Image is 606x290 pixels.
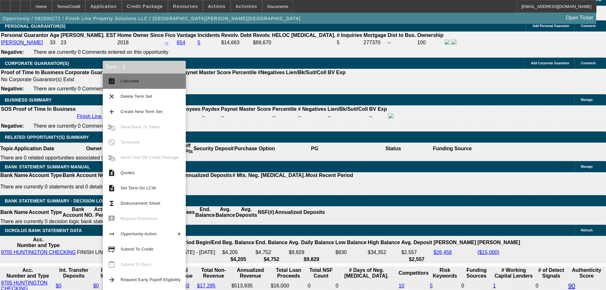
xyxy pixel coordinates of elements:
a: -- [165,40,169,45]
span: Submit To Credit [121,247,153,251]
th: High Balance [367,237,400,249]
th: # of Detect Signals [535,267,567,279]
th: Acc. Number and Type [1,267,55,279]
td: No Corporate Guarantor(s) Exist [1,76,348,83]
th: End. Balance [195,206,215,218]
span: Resources [173,4,198,9]
td: $9,829 [289,249,335,256]
b: Personal Guarantor [1,32,48,38]
td: $830 [335,249,367,256]
th: Total Non-Revenue [197,267,230,279]
span: Create New Term Set [121,109,163,114]
button: Application [86,0,121,12]
th: Acc. Holder Name [77,237,178,249]
mat-icon: arrow_forward [108,276,115,284]
th: Acc. Number and Type [1,237,76,249]
td: 277370 [363,39,387,46]
th: Proof of Time In Business [13,106,76,112]
th: # Mts. Neg. [MEDICAL_DATA]. [232,172,305,179]
b: Lien/Bk/Suit/Coll [286,70,326,75]
span: There are currently 0 Comments entered on this opportunity [33,123,168,129]
th: Security Deposit [193,143,234,155]
mat-icon: clear [108,93,115,100]
th: Total Loan Proceeds [270,267,307,279]
th: Funding Sources [461,267,492,279]
th: Sum of the Total NSF Count and Total Overdraft Fee Count from Ocrolus [307,267,335,279]
span: Calculate [121,79,139,83]
b: # Employees [170,106,201,112]
b: Age [50,32,59,38]
button: Activities [231,0,262,12]
th: Account Type [28,206,62,218]
mat-icon: calculate [108,77,115,85]
span: Actions [208,4,226,9]
span: CORPORATE GUARANTOR(S) [5,61,69,66]
a: 90 [568,282,575,289]
button: Credit Package [122,0,168,12]
th: Funding Source [433,143,472,155]
b: Negative: [1,49,24,55]
b: BV Exp [328,70,345,75]
span: Credit Package [127,4,163,9]
a: 1 [493,283,496,288]
mat-icon: arrow_right_alt [108,230,115,238]
th: $4,752 [255,256,288,263]
th: SOS [1,106,12,112]
th: Activity Period [94,206,113,218]
span: Activities [236,4,257,9]
p: There are currently 0 statements and 0 details entered on this opportunity [0,184,353,190]
span: BUSINESS SUMMARY [5,97,52,103]
td: -- [327,113,368,120]
th: PG [275,143,354,155]
th: Status [354,143,433,155]
a: 10 [399,283,404,288]
th: $4,205 [222,256,254,263]
td: $34,352 [367,249,400,256]
span: PERSONAL GUARANTOR(S) [5,24,66,29]
a: 5 [198,40,200,45]
b: Paynet Master Score [181,70,231,75]
b: Corporate Guarantor [65,70,115,75]
div: Term - 3 [103,61,186,74]
b: # Negatives [298,106,326,112]
th: [PERSON_NAME] [477,237,520,249]
b: Revolv. Debt [221,32,252,38]
a: Open Ticket [563,12,596,23]
td: 5 [336,39,362,46]
a: $0 [93,283,99,288]
th: Int. Transfer Deposits [55,267,92,279]
b: Dist to Bus. [388,32,416,38]
a: 654 [177,40,185,45]
th: Annualized Deposits [181,172,232,179]
th: Proof of Time In Business [1,69,64,76]
span: BANK STATEMENT SUMMARY-MANUAL [5,164,90,169]
div: -- [298,114,326,119]
td: -- [369,113,387,120]
b: Ownership [417,32,443,38]
th: Fees [183,206,195,218]
b: Paynet Master Score [221,106,271,112]
mat-icon: add [108,108,115,116]
b: Vantage [177,32,196,38]
img: facebook-icon.png [445,39,450,45]
th: NSF(#) [257,206,275,218]
td: 23 [60,39,116,46]
th: $2,557 [401,256,432,263]
b: Fico [165,32,176,38]
img: linkedin-icon.png [451,39,456,45]
a: 9705 HUNTINGTON CHECKING [1,250,76,255]
th: Avg. Balance [215,206,235,218]
span: Set Term On LCW [121,186,156,190]
th: Period Begin/End [178,237,221,249]
span: Manage [581,165,593,168]
a: Finish Line Property Solutions LLC [77,114,155,119]
td: [DATE] - [DATE] [178,249,221,256]
td: $14,663 [221,39,252,46]
div: -- [272,114,296,119]
span: Add Personal Guarantor [533,24,569,28]
b: Incidents [198,32,220,38]
span: Opportunity / 092500272 / Finish Line Property Solutions LLC / [GEOGRAPHIC_DATA][PERSON_NAME][GEO... [3,16,301,21]
td: $4,205 [222,249,254,256]
th: $9,829 [289,256,335,263]
span: Opportunity Action [121,231,157,236]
